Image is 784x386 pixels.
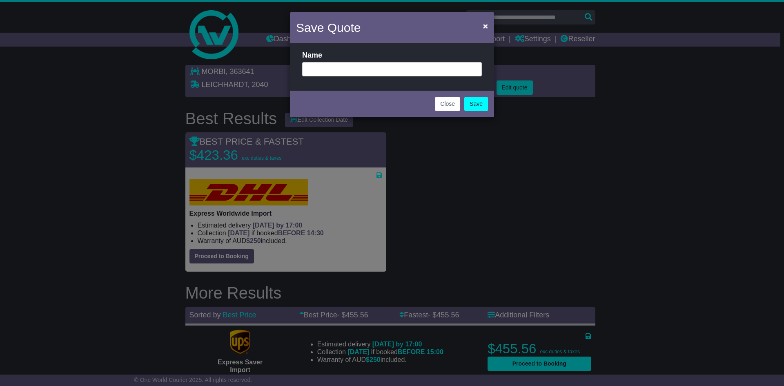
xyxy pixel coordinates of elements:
[435,97,460,111] button: Close
[302,51,322,60] label: Name
[479,18,492,34] button: Close
[296,18,361,37] h4: Save Quote
[483,21,488,31] span: ×
[464,97,488,111] a: Save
